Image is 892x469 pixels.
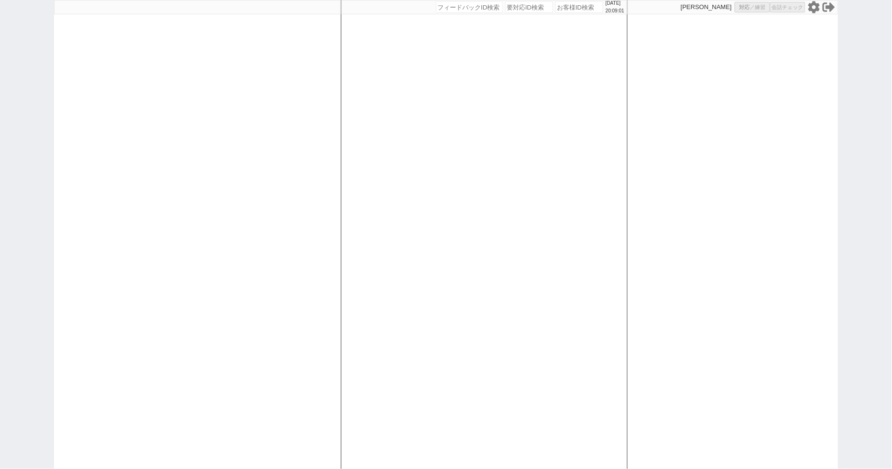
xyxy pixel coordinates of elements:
[755,4,766,11] span: 練習
[740,4,750,11] span: 対応
[606,7,624,15] p: 20:09:01
[505,1,553,13] input: 要対応ID検索
[681,3,732,11] p: [PERSON_NAME]
[772,4,804,11] span: 会話チェック
[436,1,503,13] input: フィードバックID検索
[735,2,770,12] button: 対応／練習
[555,1,603,13] input: お客様ID検索
[770,2,805,12] button: 会話チェック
